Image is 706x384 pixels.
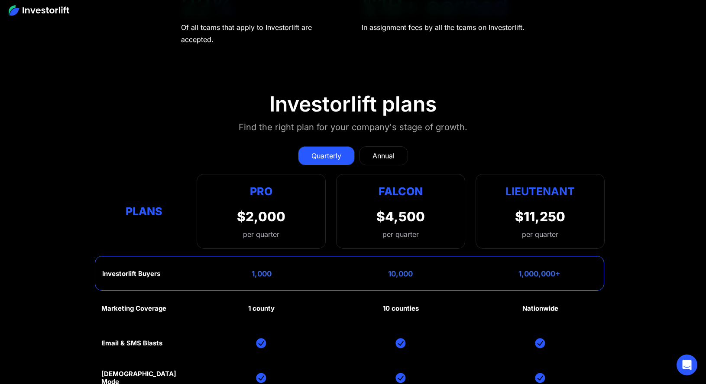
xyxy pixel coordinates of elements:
[239,120,467,134] div: Find the right plan for your company's stage of growth.
[101,305,166,312] div: Marketing Coverage
[505,185,575,198] strong: Lieutenant
[252,269,272,278] div: 1,000
[388,269,413,278] div: 10,000
[515,209,565,224] div: $11,250
[522,229,558,240] div: per quarter
[522,305,558,312] div: Nationwide
[248,305,275,312] div: 1 county
[237,229,285,240] div: per quarter
[362,21,525,33] div: In assignment fees by all the teams on Investorlift.
[382,229,419,240] div: per quarter
[379,183,423,200] div: Falcon
[372,151,395,161] div: Annual
[383,305,419,312] div: 10 counties
[677,354,697,375] div: Open Intercom Messenger
[269,92,437,117] div: Investorlift plans
[376,209,425,224] div: $4,500
[102,270,160,278] div: Investorlift Buyers
[101,339,162,347] div: Email & SMS Blasts
[311,151,341,161] div: Quarterly
[237,209,285,224] div: $2,000
[101,203,187,220] div: Plans
[237,183,285,200] div: Pro
[181,21,345,46] div: Of all teams that apply to Investorlift are accepted.
[518,269,560,278] div: 1,000,000+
